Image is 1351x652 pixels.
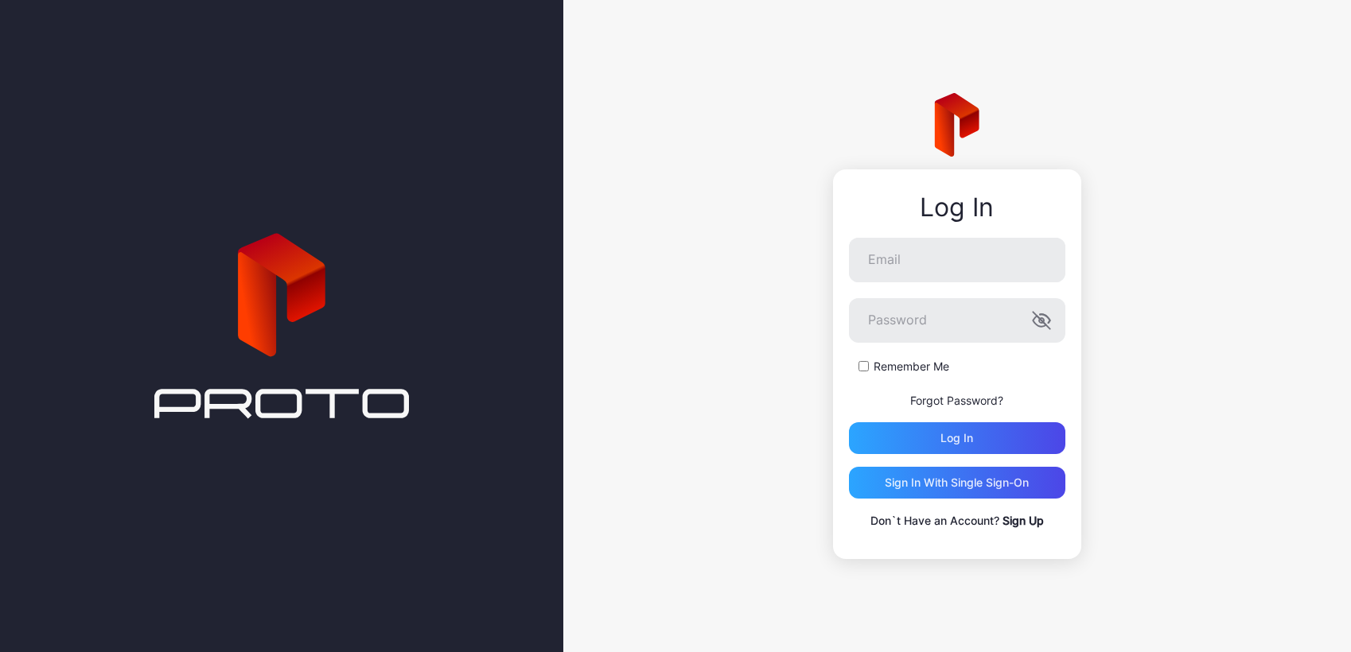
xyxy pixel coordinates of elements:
button: Sign in With Single Sign-On [849,467,1065,499]
input: Password [849,298,1065,343]
label: Remember Me [874,359,949,375]
button: Log in [849,422,1065,454]
div: Sign in With Single Sign-On [885,476,1029,489]
a: Forgot Password? [910,394,1003,407]
div: Log in [940,432,973,444]
div: Log In [849,193,1065,222]
input: Email [849,238,1065,282]
p: Don`t Have an Account? [849,511,1065,530]
button: Password [1032,311,1051,330]
a: Sign Up [1003,514,1044,527]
